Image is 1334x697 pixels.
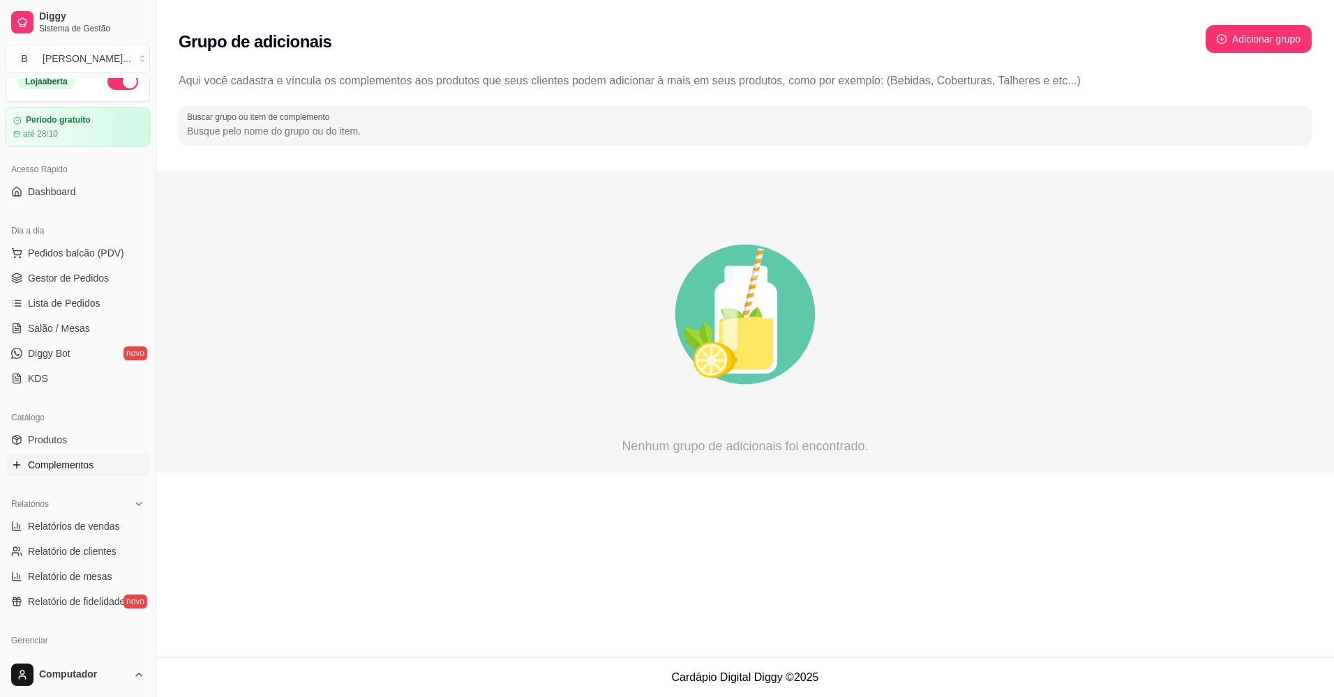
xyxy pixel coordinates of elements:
div: Loja aberta [17,74,75,89]
span: KDS [28,372,48,385]
button: Pedidos balcão (PDV) [6,242,150,264]
article: Nenhum grupo de adicionais foi encontrado. [179,436,1312,456]
span: Diggy Bot [28,346,70,360]
a: Relatório de fidelidadenovo [6,590,150,613]
a: KDS [6,367,150,390]
footer: Cardápio Digital Diggy © 2025 [156,657,1334,697]
label: Buscar grupo ou item de complemento [187,111,334,123]
span: plus-circle [1217,34,1227,44]
span: Sistema de Gestão [39,23,144,34]
a: Período gratuitoaté 28/10 [6,107,150,147]
span: Lista de Pedidos [28,296,100,310]
button: Computador [6,658,150,691]
div: Dia a dia [6,220,150,242]
a: Diggy Botnovo [6,342,150,365]
div: Catálogo [6,406,150,429]
span: Complementos [28,458,93,472]
span: Computador [39,668,128,681]
span: Relatório de fidelidade [28,595,125,608]
input: Buscar grupo ou item de complemento [187,124,1303,138]
div: animation [179,192,1312,436]
a: Produtos [6,429,150,451]
div: Acesso Rápido [6,158,150,181]
a: Gestor de Pedidos [6,267,150,289]
a: DiggySistema de Gestão [6,6,150,39]
span: Diggy [39,10,144,23]
a: Lista de Pedidos [6,292,150,314]
h2: Grupo de adicionais [179,31,331,53]
button: Alterar Status [107,73,138,90]
article: até 28/10 [23,128,58,139]
span: Relatórios [11,498,49,510]
span: Relatórios de vendas [28,519,120,533]
div: [PERSON_NAME] ... [43,52,131,66]
a: Relatório de mesas [6,565,150,588]
span: Relatório de clientes [28,544,117,558]
span: Relatório de mesas [28,569,112,583]
span: B [17,52,31,66]
span: Salão / Mesas [28,321,90,335]
span: Pedidos balcão (PDV) [28,246,124,260]
article: Período gratuito [26,115,91,125]
a: Entregadoresnovo [6,652,150,674]
button: plus-circleAdicionar grupo [1206,25,1312,53]
p: Aqui você cadastra e víncula os complementos aos produtos que seus clientes podem adicionar à mai... [179,72,1312,89]
a: Complementos [6,454,150,476]
a: Relatórios de vendas [6,515,150,537]
a: Relatório de clientes [6,540,150,562]
a: Dashboard [6,181,150,203]
span: Gestor de Pedidos [28,271,109,285]
span: Produtos [28,433,67,447]
a: Salão / Mesas [6,317,150,339]
span: Dashboard [28,185,76,199]
div: Gerenciar [6,629,150,652]
button: Select a team [6,45,150,72]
